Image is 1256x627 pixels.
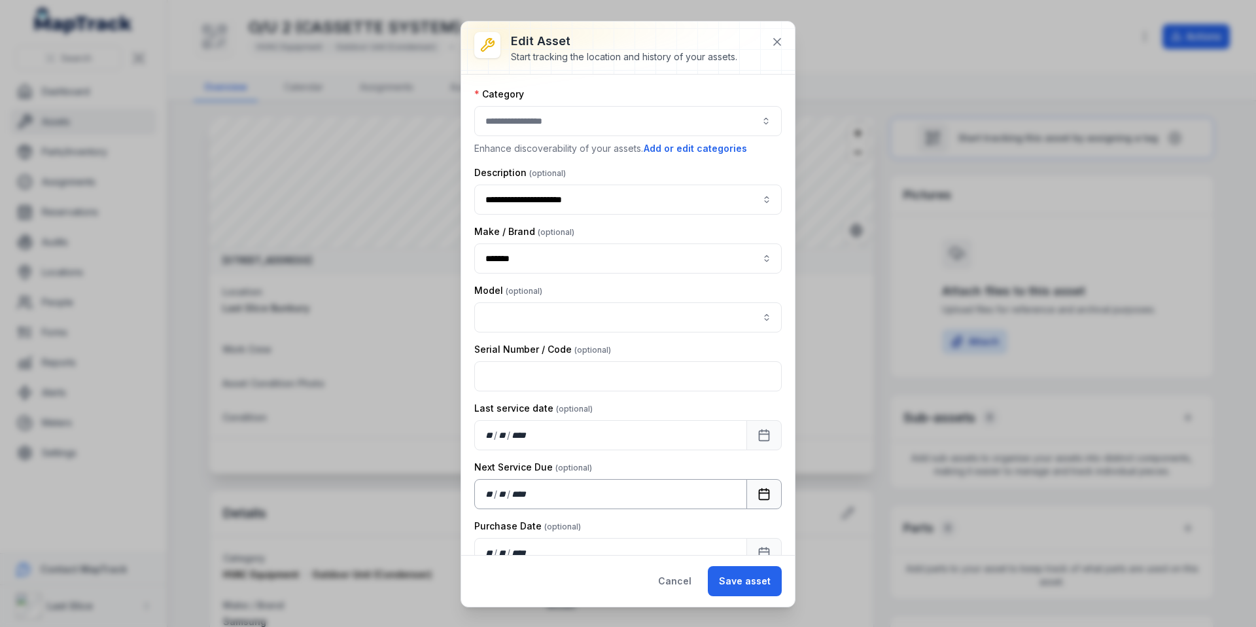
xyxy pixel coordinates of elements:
input: asset-edit:cf[ebb60b7c-a6c7-4352-97cf-f2206141bd39]-label [474,243,782,274]
div: / [507,546,512,560]
div: month, [498,488,507,501]
p: Enhance discoverability of your assets. [474,141,782,156]
div: / [494,488,498,501]
div: year, [512,488,527,501]
input: asset-edit:description-label [474,185,782,215]
div: Start tracking the location and history of your assets. [511,50,737,63]
label: Model [474,284,542,297]
div: / [507,488,512,501]
button: Save asset [708,566,782,596]
div: day, [485,429,494,442]
div: / [507,429,512,442]
div: month, [498,546,507,560]
div: / [494,429,498,442]
label: Last service date [474,402,593,415]
button: Cancel [647,566,703,596]
label: Serial Number / Code [474,343,611,356]
label: Make / Brand [474,225,574,238]
label: Purchase Date [474,520,581,533]
div: year, [512,546,527,560]
div: / [494,546,498,560]
button: Calendar [746,479,782,509]
button: Calendar [746,538,782,568]
button: Add or edit categories [643,141,748,156]
label: Next Service Due [474,461,592,474]
div: year, [512,429,527,442]
div: month, [498,429,507,442]
h3: Edit asset [511,32,737,50]
div: day, [485,546,494,560]
input: asset-edit:cf[08eaddf7-07cd-453f-a58e-3fff727ebd05]-label [474,302,782,332]
label: Description [474,166,566,179]
label: Category [474,88,524,101]
button: Calendar [746,420,782,450]
div: day, [485,488,494,501]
